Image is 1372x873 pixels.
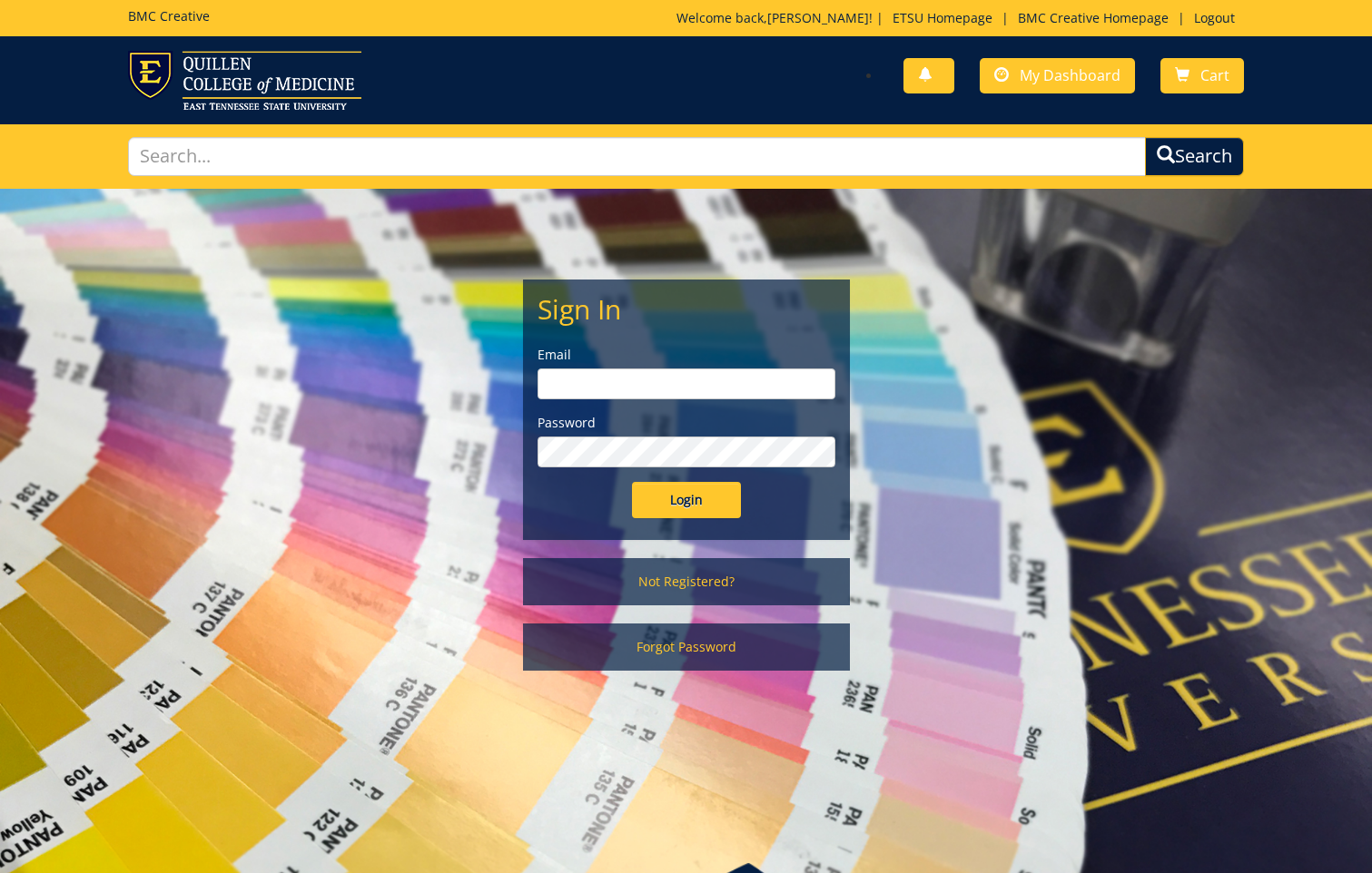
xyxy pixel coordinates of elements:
[538,346,835,364] label: Email
[632,482,741,518] input: Login
[128,9,210,23] h5: BMC Creative
[1185,9,1244,26] a: Logout
[128,137,1146,176] input: Search...
[523,558,850,605] a: Not Registered?
[523,623,850,671] a: Forgot Password
[128,51,361,110] img: ETSU logo
[1009,9,1178,26] a: BMC Creative Homepage
[538,414,835,432] label: Password
[883,9,1002,26] a: ETSU Homepage
[980,58,1135,93] a: My Dashboard
[1145,137,1244,176] button: Search
[1160,58,1244,93] a: Cart
[1020,65,1120,85] span: My Dashboard
[767,9,869,26] a: [PERSON_NAME]
[676,9,1244,27] p: Welcome back, ! | | |
[1200,65,1229,85] span: Cart
[538,294,835,324] h2: Sign In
